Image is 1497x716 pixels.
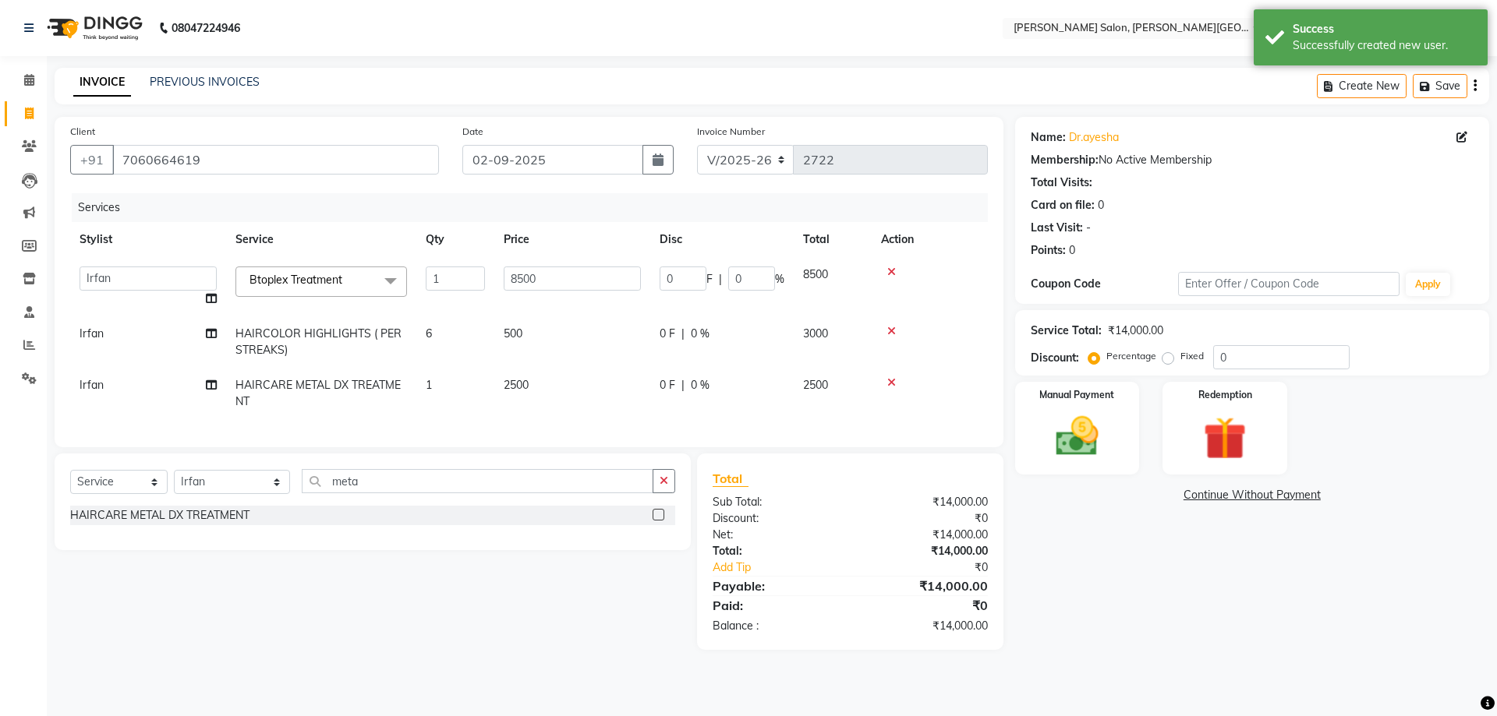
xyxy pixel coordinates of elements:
input: Enter Offer / Coupon Code [1178,272,1400,296]
span: | [681,377,685,393]
div: Net: [701,527,850,543]
div: Payable: [701,577,850,595]
label: Fixed [1180,349,1204,363]
input: Search by Name/Mobile/Email/Code [112,145,439,175]
span: HAIRCARE METAL DX TREATMENT [235,378,401,408]
div: HAIRCARE METAL DX TREATMENT [70,507,249,524]
label: Redemption [1198,388,1252,402]
div: ₹0 [875,559,999,576]
span: % [775,271,784,287]
a: PREVIOUS INVOICES [150,75,260,89]
button: Apply [1406,273,1450,296]
span: | [719,271,722,287]
th: Service [226,222,416,257]
div: Successfully created new user. [1293,37,1476,54]
label: Invoice Number [697,125,765,139]
div: Last Visit: [1031,220,1083,236]
div: Card on file: [1031,197,1095,213]
div: Total Visits: [1031,175,1092,191]
div: ₹0 [850,596,999,615]
img: _cash.svg [1042,411,1113,461]
div: Service Total: [1031,323,1102,339]
div: ₹14,000.00 [1108,323,1163,339]
span: 0 % [691,377,710,393]
span: 500 [504,326,522,340]
a: Dr.ayesha [1069,129,1119,146]
th: Action [872,222,988,257]
span: Btoplex Treatment [249,273,342,287]
button: Save [1413,74,1467,98]
label: Date [462,125,483,139]
div: ₹14,000.00 [850,494,999,510]
span: 8500 [803,267,828,281]
a: INVOICE [73,69,131,97]
div: ₹14,000.00 [850,543,999,559]
input: Search or Scan [302,469,654,493]
div: ₹14,000.00 [850,577,999,595]
th: Total [794,222,872,257]
span: Irfan [80,378,104,392]
div: Membership: [1031,152,1099,168]
span: 2500 [803,378,828,392]
span: Total [713,471,748,487]
div: ₹14,000.00 [850,527,999,543]
span: HAIRCOLOR HIGHLIGHTS ( PER STREAKS) [235,326,402,357]
span: | [681,326,685,342]
span: 6 [426,326,432,340]
span: 0 % [691,326,710,342]
a: Add Tip [701,559,875,576]
div: Paid: [701,596,850,615]
span: 2500 [504,378,529,392]
div: Success [1293,21,1476,37]
div: Services [72,193,1000,222]
span: Irfan [80,326,104,340]
button: +91 [70,145,114,175]
b: 08047224946 [172,6,240,50]
span: F [706,271,713,287]
img: _gift.svg [1190,411,1260,465]
th: Qty [416,222,494,257]
div: Coupon Code [1031,276,1178,292]
th: Price [494,222,650,257]
span: 0 F [660,377,675,393]
a: x [342,273,349,287]
span: 0 F [660,326,675,342]
div: Sub Total: [701,494,850,510]
div: Name: [1031,129,1066,146]
label: Percentage [1106,349,1156,363]
div: Points: [1031,242,1066,259]
div: 0 [1069,242,1075,259]
img: logo [40,6,147,50]
span: 1 [426,378,432,392]
a: Continue Without Payment [1018,487,1486,503]
th: Stylist [70,222,226,257]
div: - [1086,220,1091,236]
div: No Active Membership [1031,152,1474,168]
div: Discount: [1031,350,1079,366]
label: Manual Payment [1039,388,1114,402]
div: Balance : [701,618,850,634]
th: Disc [650,222,794,257]
span: 3000 [803,326,828,340]
div: ₹14,000.00 [850,618,999,634]
div: Discount: [701,510,850,527]
div: ₹0 [850,510,999,527]
div: Total: [701,543,850,559]
div: 0 [1098,197,1104,213]
button: Create New [1317,74,1407,98]
label: Client [70,125,95,139]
